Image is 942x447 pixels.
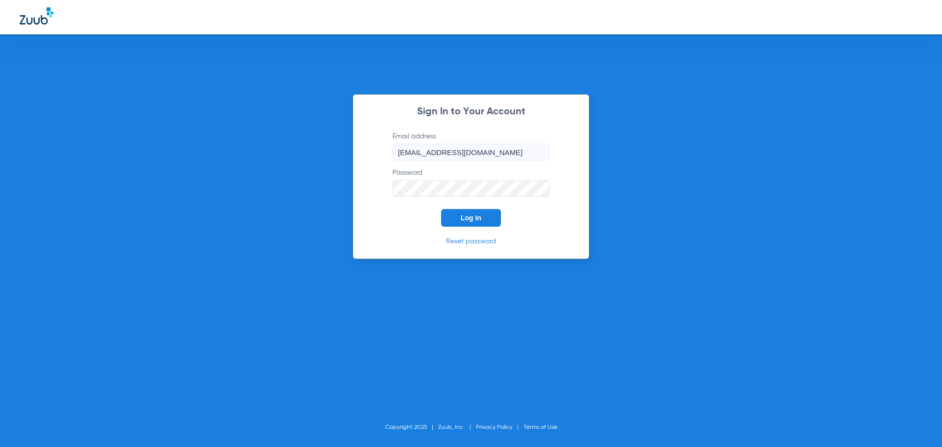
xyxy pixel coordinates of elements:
[392,144,549,160] input: Email address
[20,7,53,25] img: Zuub Logo
[392,180,549,197] input: Password
[392,131,549,160] label: Email address
[385,422,438,432] li: Copyright 2025
[441,209,501,227] button: Log In
[378,107,564,117] h2: Sign In to Your Account
[523,424,557,430] a: Terms of Use
[476,424,512,430] a: Privacy Policy
[392,168,549,197] label: Password
[461,214,481,222] span: Log In
[438,422,476,432] li: Zuub, Inc.
[893,400,942,447] iframe: Chat Widget
[446,238,496,245] a: Reset password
